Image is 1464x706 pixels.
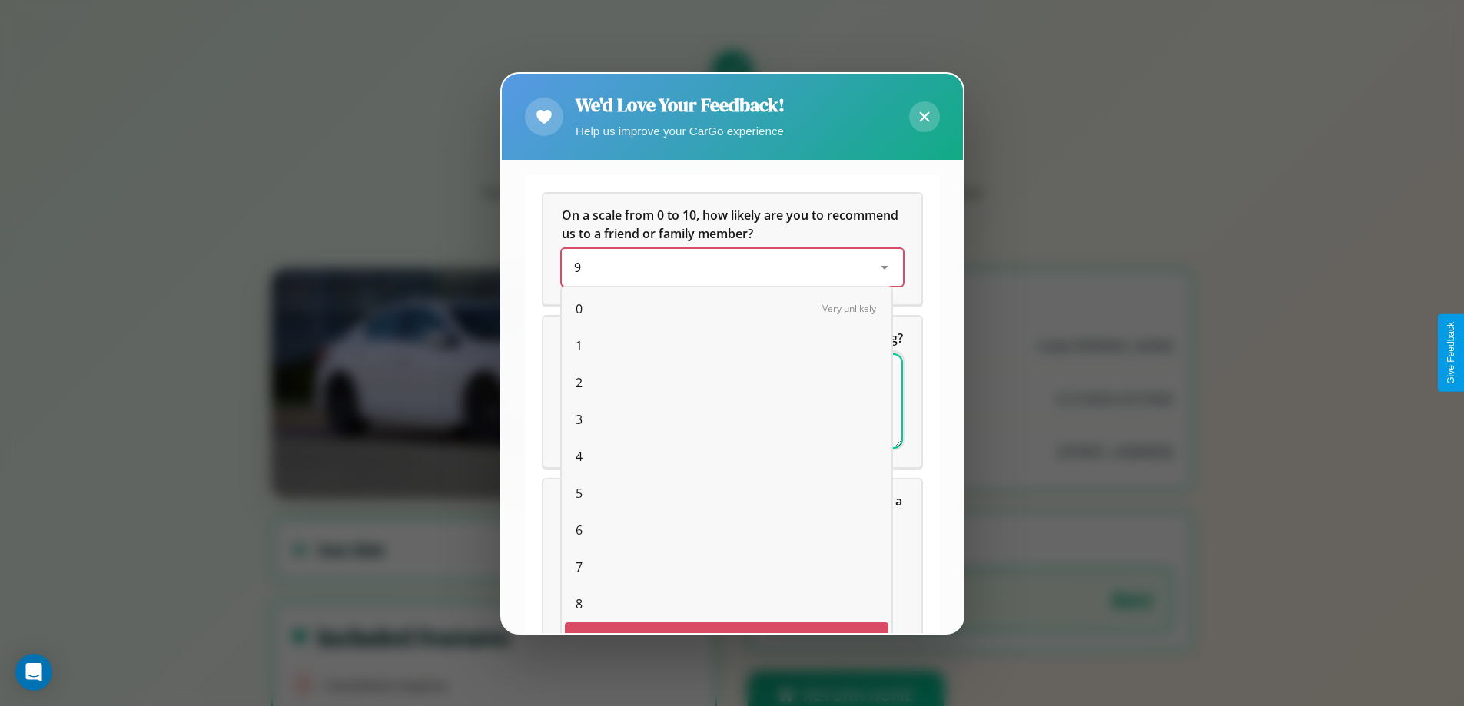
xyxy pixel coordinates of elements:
span: 7 [576,558,583,576]
div: 6 [565,512,888,549]
span: 4 [576,447,583,466]
div: 0 [565,290,888,327]
div: 9 [565,622,888,659]
span: Which of the following features do you value the most in a vehicle? [562,492,905,528]
span: 5 [576,484,583,502]
div: Open Intercom Messenger [15,654,52,691]
span: 3 [576,410,583,429]
h2: We'd Love Your Feedback! [576,92,785,118]
span: 1 [576,336,583,355]
div: 1 [565,327,888,364]
div: 3 [565,401,888,438]
span: 8 [576,595,583,613]
h5: On a scale from 0 to 10, how likely are you to recommend us to a friend or family member? [562,206,903,243]
span: Very unlikely [822,302,876,315]
span: 2 [576,373,583,392]
span: 9 [574,259,581,276]
span: 0 [576,300,583,318]
span: What can we do to make your experience more satisfying? [562,330,903,346]
div: On a scale from 0 to 10, how likely are you to recommend us to a friend or family member? [543,194,921,304]
div: On a scale from 0 to 10, how likely are you to recommend us to a friend or family member? [562,249,903,286]
div: Give Feedback [1446,322,1456,384]
p: Help us improve your CarGo experience [576,121,785,141]
div: 5 [565,475,888,512]
span: 6 [576,521,583,539]
span: On a scale from 0 to 10, how likely are you to recommend us to a friend or family member? [562,207,901,242]
div: 7 [565,549,888,585]
span: 9 [576,631,583,650]
div: 4 [565,438,888,475]
div: 2 [565,364,888,401]
div: 8 [565,585,888,622]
